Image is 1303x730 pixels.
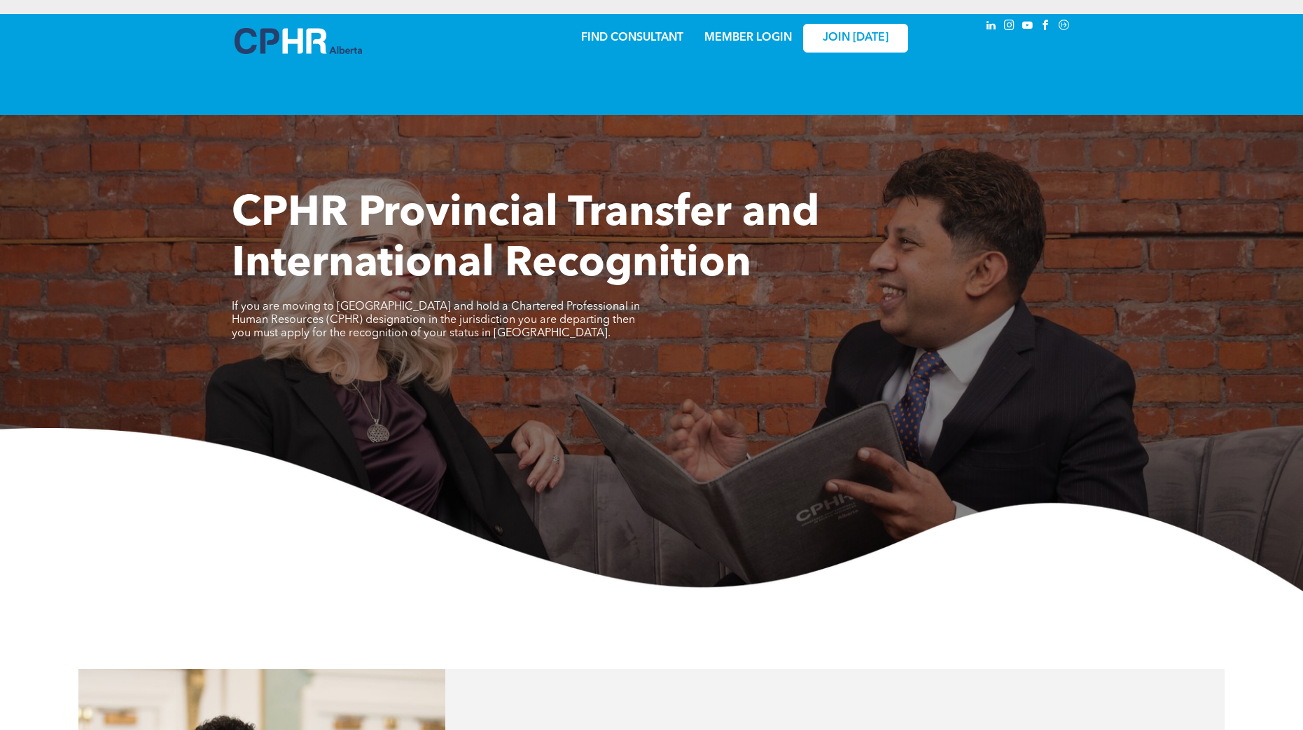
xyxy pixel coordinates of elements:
[984,18,999,36] a: linkedin
[235,28,362,54] img: A blue and white logo for cp alberta
[704,32,792,43] a: MEMBER LOGIN
[1020,18,1036,36] a: youtube
[1038,18,1054,36] a: facebook
[232,193,819,286] span: CPHR Provincial Transfer and International Recognition
[823,32,889,45] span: JOIN [DATE]
[581,32,683,43] a: FIND CONSULTANT
[803,24,908,53] a: JOIN [DATE]
[1002,18,1017,36] a: instagram
[232,301,640,339] span: If you are moving to [GEOGRAPHIC_DATA] and hold a Chartered Professional in Human Resources (CPHR...
[1057,18,1072,36] a: Social network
